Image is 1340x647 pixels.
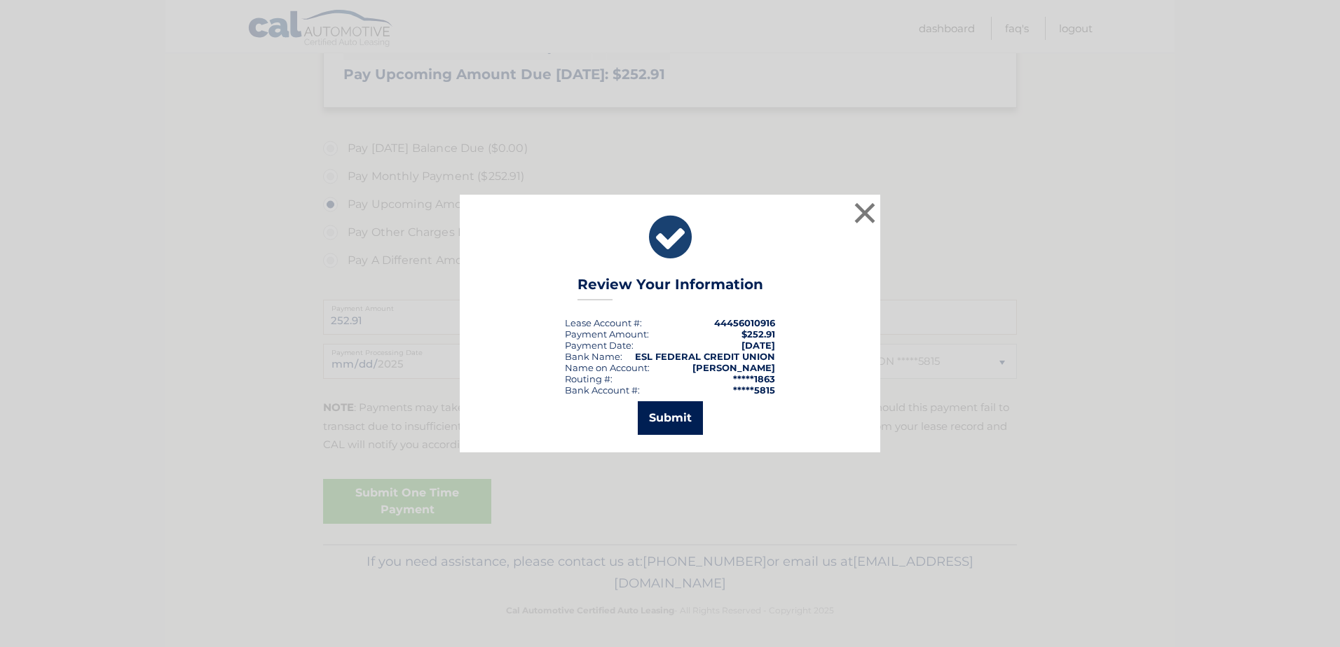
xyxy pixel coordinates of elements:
span: $252.91 [741,328,775,340]
div: Bank Account #: [565,384,640,396]
div: Bank Name: [565,351,622,362]
strong: ESL FEDERAL CREDIT UNION [635,351,775,362]
h3: Review Your Information [577,276,763,300]
span: Payment Date [565,340,631,351]
button: × [851,199,879,227]
strong: 44456010916 [714,317,775,328]
div: : [565,340,634,351]
strong: [PERSON_NAME] [692,362,775,373]
div: Payment Amount: [565,328,649,340]
span: [DATE] [741,340,775,351]
button: Submit [638,401,703,435]
div: Routing #: [565,373,613,384]
div: Name on Account: [565,362,650,373]
div: Lease Account #: [565,317,642,328]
